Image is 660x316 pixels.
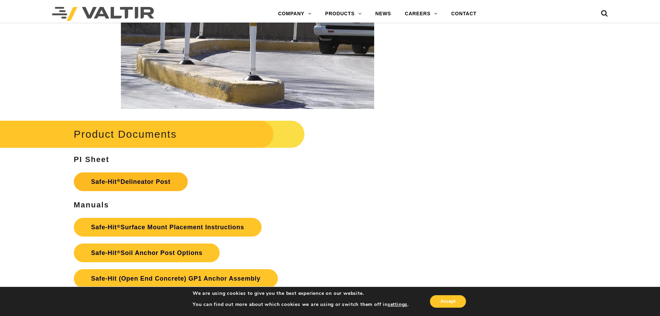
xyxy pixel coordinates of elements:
a: Safe-Hit (Open End Concrete) GP1 Anchor Assembly [74,269,278,288]
sup: ® [117,249,121,255]
a: COMPANY [271,7,318,21]
p: We are using cookies to give you the best experience on our website. [193,290,409,297]
p: You can find out more about which cookies we are using or switch them off in . [193,301,409,308]
button: settings [388,301,407,308]
strong: Manuals [74,200,109,209]
sup: ® [117,178,121,183]
a: NEWS [368,7,398,21]
a: Safe-Hit®Delineator Post [74,172,188,191]
sup: ® [117,224,121,229]
a: PRODUCTS [318,7,369,21]
a: Safe-Hit®Surface Mount Placement Instructions [74,218,262,237]
button: Accept [430,295,466,308]
a: CAREERS [398,7,445,21]
a: Safe-Hit®Soil Anchor Post Options [74,244,220,262]
img: Valtir [52,7,154,21]
strong: PI Sheet [74,155,109,164]
a: CONTACT [444,7,483,21]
